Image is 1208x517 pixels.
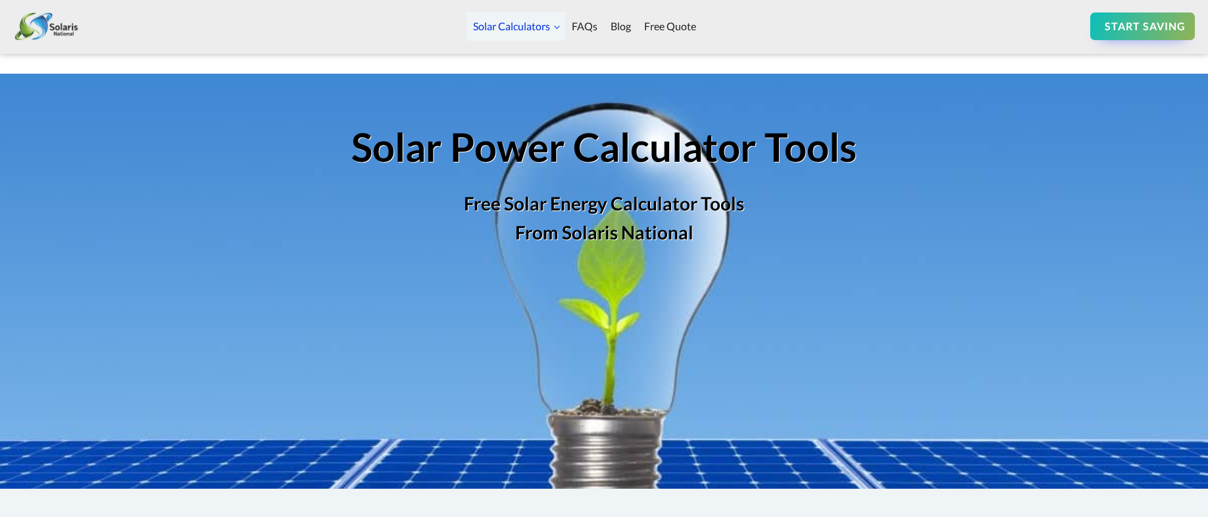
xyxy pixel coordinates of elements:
[1090,12,1195,41] a: START SAVING
[466,12,566,41] a: Solar Calculators
[1105,17,1186,36] div: START SAVING
[446,189,762,248] h2: Free Solar Energy Calculator Tools From Solaris National
[351,123,857,170] h1: Solar Power Calculator Tools
[604,12,638,41] a: Blog
[565,12,604,41] a: FAQs
[638,12,703,41] a: Free Quote
[13,7,79,46] img: SolarisNational.com logo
